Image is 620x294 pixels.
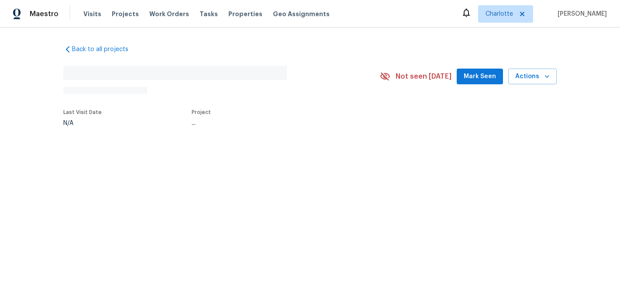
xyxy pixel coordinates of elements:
div: ... [192,120,359,126]
span: Properties [228,10,262,18]
button: Mark Seen [457,69,503,85]
span: Project [192,110,211,115]
button: Actions [508,69,557,85]
span: Projects [112,10,139,18]
div: N/A [63,120,102,126]
span: Mark Seen [464,71,496,82]
span: Visits [83,10,101,18]
span: Charlotte [486,10,513,18]
span: Not seen [DATE] [396,72,451,81]
span: Tasks [200,11,218,17]
span: [PERSON_NAME] [554,10,607,18]
a: Back to all projects [63,45,147,54]
span: Geo Assignments [273,10,330,18]
span: Last Visit Date [63,110,102,115]
span: Actions [515,71,550,82]
span: Work Orders [149,10,189,18]
span: Maestro [30,10,59,18]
